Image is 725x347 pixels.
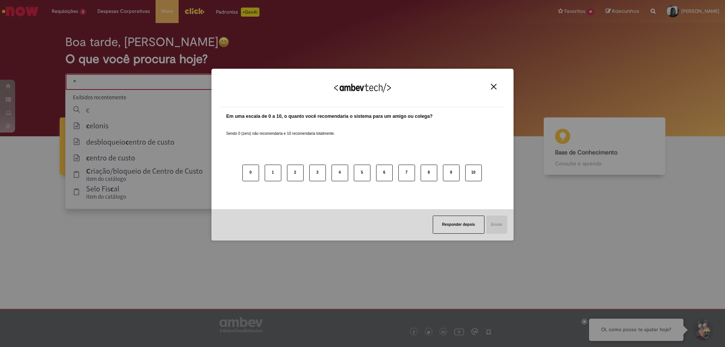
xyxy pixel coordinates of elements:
label: Sendo 0 (zero) não recomendaria e 10 recomendaria totalmente. [226,122,335,136]
button: 3 [309,165,326,181]
img: Logo Ambevtech [334,83,391,93]
button: 8 [421,165,437,181]
button: 5 [354,165,370,181]
label: Em uma escala de 0 a 10, o quanto você recomendaria o sistema para um amigo ou colega? [226,113,433,120]
button: 0 [242,165,259,181]
button: Responder depois [433,216,484,234]
button: 7 [398,165,415,181]
button: 6 [376,165,393,181]
button: 9 [443,165,460,181]
button: 10 [465,165,482,181]
button: 4 [332,165,348,181]
button: 1 [265,165,281,181]
button: 2 [287,165,304,181]
img: Close [491,84,497,89]
button: Close [489,83,499,90]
